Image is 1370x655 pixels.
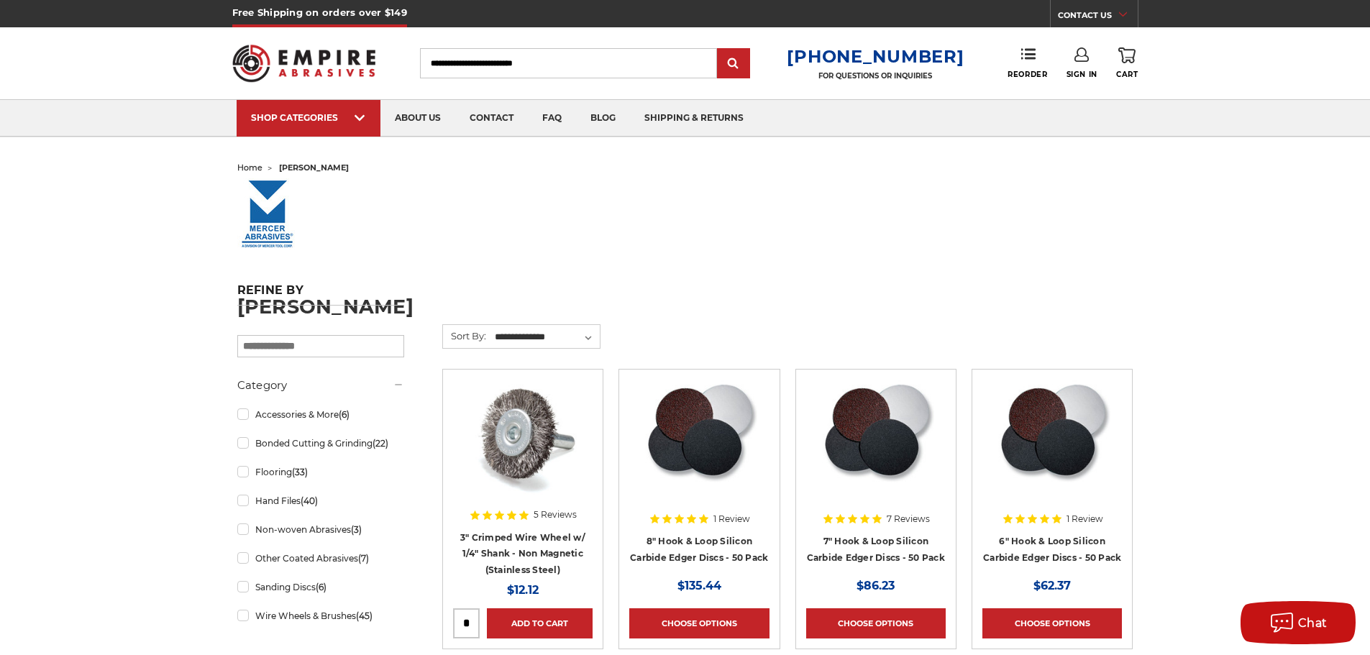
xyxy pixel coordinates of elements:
[1067,515,1103,523] span: 1 Review
[629,608,769,638] a: Choose Options
[237,402,404,427] a: Accessories & More
[237,488,404,513] a: Hand Files
[237,459,404,485] a: Flooring
[455,100,528,137] a: contact
[237,283,404,306] h5: Refine by
[982,380,1122,519] a: Silicon Carbide 6" Hook & Loop Edger Discs
[857,579,895,592] span: $86.23
[507,583,539,597] span: $12.12
[251,112,366,123] div: SHOP CATEGORIES
[713,515,750,523] span: 1 Review
[358,553,369,564] span: (7)
[1058,7,1138,27] a: CONTACT US
[460,532,585,575] a: 3" Crimped Wire Wheel w/ 1/4" Shank - Non Magnetic (Stainless Steel)
[279,162,349,173] span: [PERSON_NAME]
[237,517,404,542] a: Non-woven Abrasives
[301,495,318,506] span: (40)
[982,608,1122,638] a: Choose Options
[237,431,404,456] a: Bonded Cutting & Grinding
[641,380,757,495] img: Silicon Carbide 8" Hook & Loop Edger Discs
[373,438,388,449] span: (22)
[339,409,350,420] span: (6)
[1008,70,1047,79] span: Reorder
[237,377,404,394] h5: Category
[487,608,593,638] a: Add to Cart
[629,380,769,519] a: Silicon Carbide 8" Hook & Loop Edger Discs
[1116,70,1138,79] span: Cart
[443,325,486,347] label: Sort By:
[576,100,630,137] a: blog
[292,467,308,477] span: (33)
[630,100,758,137] a: shipping & returns
[465,380,580,495] img: Crimped Wire Wheel with Shank Non Magnetic
[818,380,934,495] img: Silicon Carbide 7" Hook & Loop Edger Discs
[237,297,1133,316] h1: [PERSON_NAME]
[677,579,721,592] span: $135.44
[316,582,326,592] span: (6)
[237,546,404,571] a: Other Coated Abrasives
[237,162,262,173] a: home
[356,610,373,621] span: (45)
[1116,47,1138,79] a: Cart
[237,574,404,600] a: Sanding Discs
[1033,579,1071,592] span: $62.37
[528,100,576,137] a: faq
[807,536,945,563] a: 7" Hook & Loop Silicon Carbide Edger Discs - 50 Pack
[1008,47,1047,78] a: Reorder
[887,515,930,523] span: 7 Reviews
[1241,601,1356,644] button: Chat
[787,71,964,81] p: FOR QUESTIONS OR INQUIRIES
[1298,616,1328,630] span: Chat
[1067,70,1097,79] span: Sign In
[380,100,455,137] a: about us
[237,603,404,628] a: Wire Wheels & Brushes
[453,380,593,519] a: Crimped Wire Wheel with Shank Non Magnetic
[719,50,748,78] input: Submit
[630,536,768,563] a: 8" Hook & Loop Silicon Carbide Edger Discs - 50 Pack
[983,536,1121,563] a: 6" Hook & Loop Silicon Carbide Edger Discs - 50 Pack
[787,46,964,67] a: [PHONE_NUMBER]
[351,524,362,535] span: (3)
[232,35,376,91] img: Empire Abrasives
[237,178,298,250] img: mercerlogo_1427640391__81402.original.jpg
[994,380,1110,495] img: Silicon Carbide 6" Hook & Loop Edger Discs
[493,326,600,348] select: Sort By:
[806,380,946,519] a: Silicon Carbide 7" Hook & Loop Edger Discs
[806,608,946,638] a: Choose Options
